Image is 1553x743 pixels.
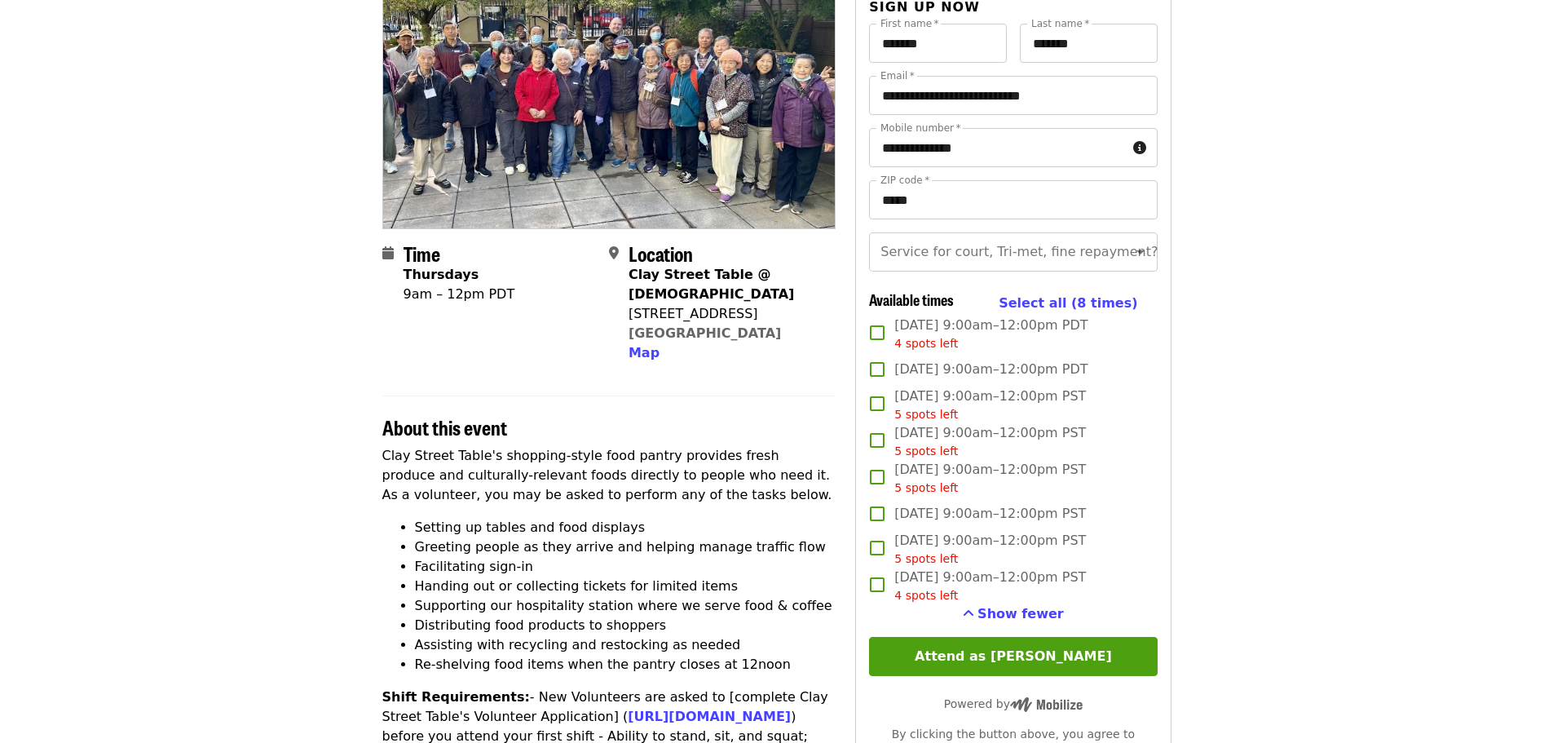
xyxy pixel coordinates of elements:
[629,343,660,363] button: Map
[1010,697,1083,712] img: Powered by Mobilize
[869,289,954,310] span: Available times
[894,589,958,602] span: 4 spots left
[609,245,619,261] i: map-marker-alt icon
[415,518,836,537] li: Setting up tables and food displays
[415,596,836,616] li: Supporting our hospitality station where we serve food & coffee
[382,245,394,261] i: calendar icon
[880,19,939,29] label: First name
[880,123,960,133] label: Mobile number
[894,316,1088,352] span: [DATE] 9:00am–12:00pm PDT
[894,504,1086,524] span: [DATE] 9:00am–12:00pm PST
[894,531,1086,568] span: [DATE] 9:00am–12:00pm PST
[894,387,1086,423] span: [DATE] 9:00am–12:00pm PST
[382,689,530,705] strong: Shift Requirements:
[869,128,1126,167] input: Mobile number
[382,413,507,441] span: About this event
[1129,241,1152,263] button: Open
[869,76,1157,115] input: Email
[894,444,958,458] span: 5 spots left
[869,637,1157,676] button: Attend as [PERSON_NAME]
[869,24,1007,63] input: First name
[382,446,836,505] p: Clay Street Table's shopping-style food pantry provides fresh produce and culturally-relevant foo...
[894,481,958,494] span: 5 spots left
[894,552,958,565] span: 5 spots left
[894,460,1086,497] span: [DATE] 9:00am–12:00pm PST
[628,709,791,724] a: [URL][DOMAIN_NAME]
[1020,24,1158,63] input: Last name
[999,295,1137,311] span: Select all (8 times)
[404,285,515,304] div: 9am – 12pm PDT
[880,175,929,185] label: ZIP code
[880,71,915,81] label: Email
[1031,19,1089,29] label: Last name
[977,606,1064,621] span: Show fewer
[415,537,836,557] li: Greeting people as they arrive and helping manage traffic flow
[415,655,836,674] li: Re-shelving food items when the pantry closes at 12noon
[629,345,660,360] span: Map
[415,635,836,655] li: Assisting with recycling and restocking as needed
[415,577,836,596] li: Handing out or collecting tickets for limited items
[894,423,1086,460] span: [DATE] 9:00am–12:00pm PST
[894,568,1086,604] span: [DATE] 9:00am–12:00pm PST
[894,360,1088,379] span: [DATE] 9:00am–12:00pm PDT
[944,697,1083,710] span: Powered by
[629,304,823,324] div: [STREET_ADDRESS]
[999,291,1137,316] button: Select all (8 times)
[415,616,836,635] li: Distributing food products to shoppers
[894,337,958,350] span: 4 spots left
[894,408,958,421] span: 5 spots left
[404,267,479,282] strong: Thursdays
[963,604,1064,624] button: See more timeslots
[404,239,440,268] span: Time
[629,267,794,302] strong: Clay Street Table @ [DEMOGRAPHIC_DATA]
[415,557,836,577] li: Facilitating sign-in
[869,180,1157,219] input: ZIP code
[629,325,781,341] a: [GEOGRAPHIC_DATA]
[629,239,693,268] span: Location
[1133,140,1146,156] i: circle-info icon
